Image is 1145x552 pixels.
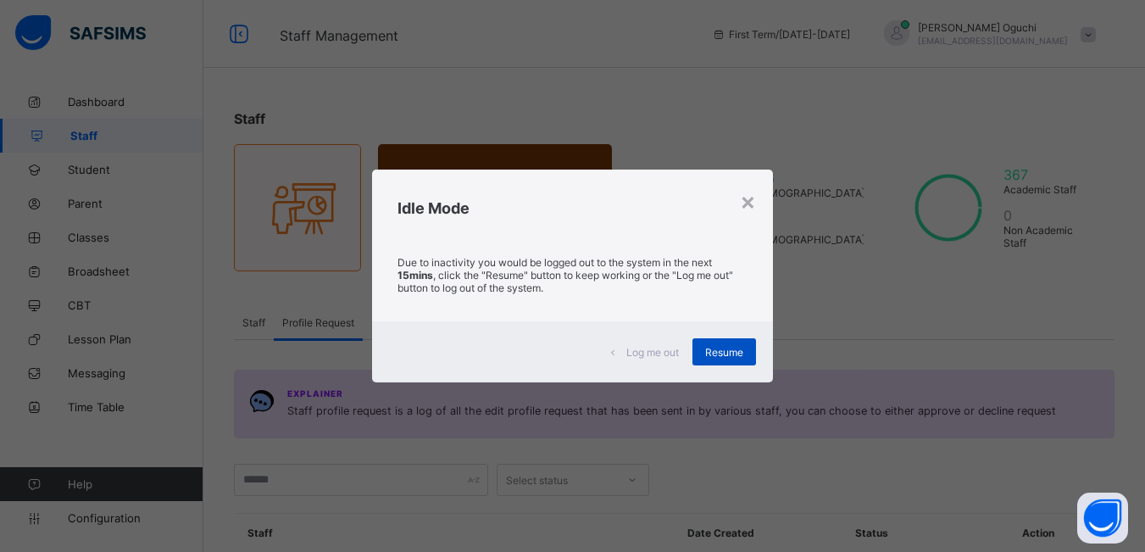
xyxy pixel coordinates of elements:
span: Resume [705,346,743,359]
strong: 15mins [397,269,433,282]
span: Log me out [626,346,679,359]
h2: Idle Mode [397,199,748,217]
div: × [740,187,756,215]
button: Open asap [1077,493,1128,544]
p: Due to inactivity you would be logged out to the system in the next , click the "Resume" button t... [397,256,748,294]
